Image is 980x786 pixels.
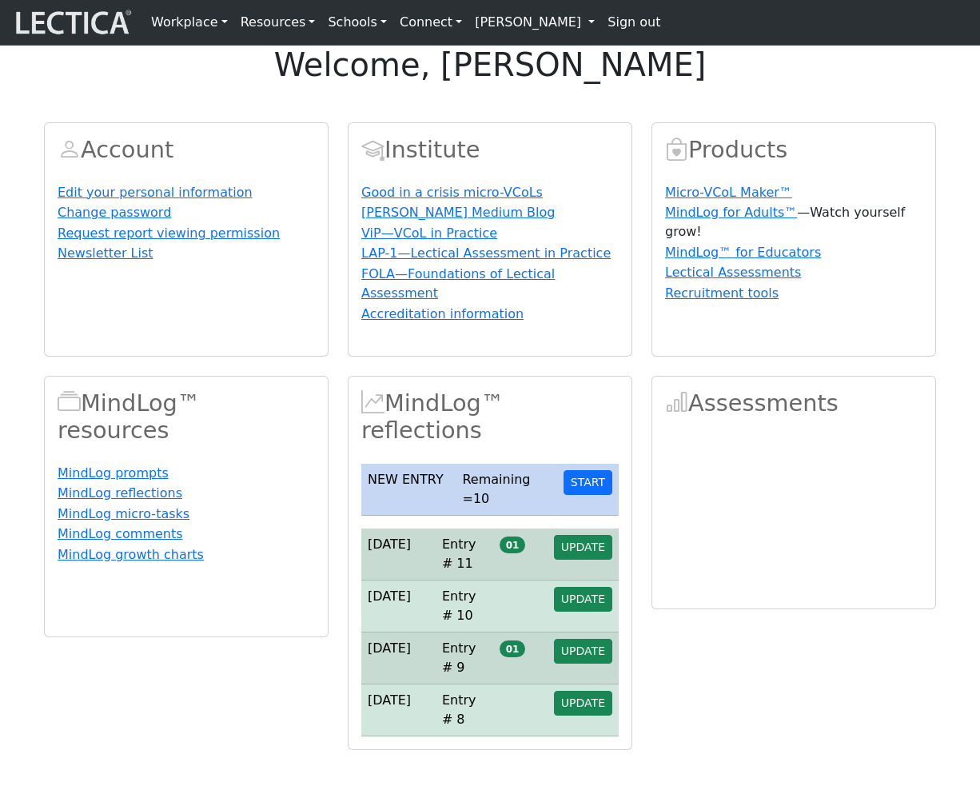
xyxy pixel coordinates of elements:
a: Edit your personal information [58,185,253,200]
a: Lectical Assessments [665,265,801,280]
a: MindLog™ for Educators [665,245,821,260]
a: Change password [58,205,171,220]
a: Good in a crisis micro-VCoLs [361,185,543,200]
h2: Institute [361,136,619,164]
h2: Assessments [665,389,922,417]
td: Entry # 10 [436,580,493,632]
a: Sign out [601,6,667,38]
button: UPDATE [554,691,612,716]
span: MindLog™ resources [58,389,81,417]
a: Workplace [145,6,234,38]
button: UPDATE [554,639,612,664]
td: Entry # 11 [436,529,493,581]
span: UPDATE [561,696,605,709]
span: UPDATE [561,644,605,657]
h2: Products [665,136,922,164]
h2: MindLog™ reflections [361,389,619,445]
a: Connect [393,6,468,38]
button: START [564,470,612,495]
a: MindLog micro-tasks [58,506,189,521]
span: [DATE] [368,537,411,552]
span: [DATE] [368,589,411,604]
a: MindLog for Adults™ [665,205,797,220]
span: UPDATE [561,541,605,553]
span: Account [361,136,384,163]
a: ViP—VCoL in Practice [361,225,497,241]
a: MindLog prompts [58,465,169,481]
span: MindLog [361,389,384,417]
a: [PERSON_NAME] [468,6,601,38]
a: LAP-1—Lectical Assessment in Practice [361,245,611,261]
button: UPDATE [554,587,612,612]
a: Schools [321,6,393,38]
h2: Account [58,136,315,164]
span: 01 [500,640,525,656]
a: MindLog growth charts [58,547,204,562]
span: Account [58,136,81,163]
img: lecticalive [12,7,132,38]
td: Entry # 9 [436,632,493,684]
a: Micro-VCoL Maker™ [665,185,792,200]
span: Products [665,136,688,163]
td: Entry # 8 [436,684,493,736]
p: —Watch yourself grow! [665,203,922,241]
span: 10 [473,491,489,506]
a: Newsletter List [58,245,153,261]
a: [PERSON_NAME] Medium Blog [361,205,555,220]
span: Assessments [665,389,688,417]
td: Remaining = [456,464,556,516]
span: 01 [500,537,525,553]
a: Request report viewing permission [58,225,280,241]
a: Recruitment tools [665,285,779,301]
h2: MindLog™ resources [58,389,315,445]
a: FOLA—Foundations of Lectical Assessment [361,266,555,301]
a: Resources [234,6,322,38]
td: NEW ENTRY [361,464,456,516]
button: UPDATE [554,535,612,560]
span: UPDATE [561,592,605,605]
a: MindLog comments [58,526,183,541]
a: Accreditation information [361,306,524,321]
a: MindLog reflections [58,485,182,501]
span: [DATE] [368,692,411,708]
span: [DATE] [368,640,411,656]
